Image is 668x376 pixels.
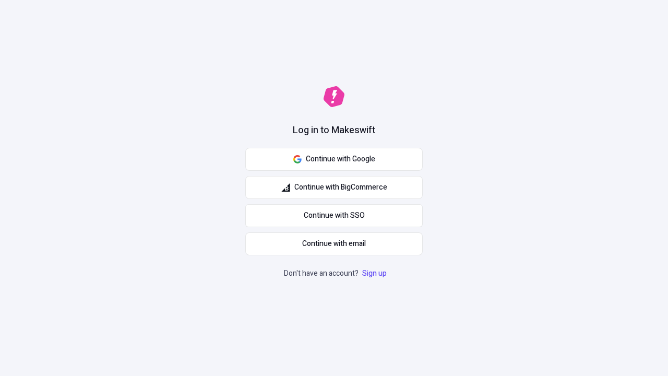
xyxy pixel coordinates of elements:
span: Continue with Google [306,154,375,165]
a: Sign up [360,268,389,279]
p: Don't have an account? [284,268,389,279]
span: Continue with BigCommerce [294,182,387,193]
button: Continue with Google [245,148,423,171]
button: Continue with email [245,232,423,255]
a: Continue with SSO [245,204,423,227]
span: Continue with email [302,238,366,250]
button: Continue with BigCommerce [245,176,423,199]
h1: Log in to Makeswift [293,124,375,137]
